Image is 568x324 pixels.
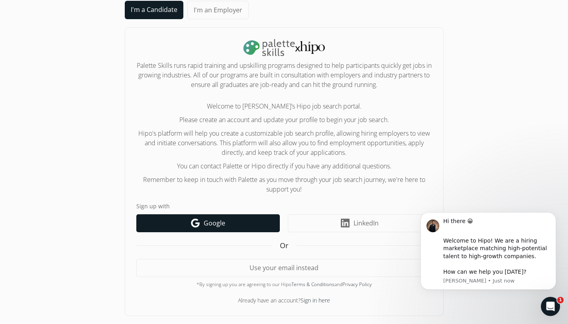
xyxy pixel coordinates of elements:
[541,297,560,316] iframe: Intercom live chat
[136,115,432,124] p: Please create an account and update your profile to begin your job search.
[409,202,568,320] iframe: Intercom notifications message
[136,128,432,157] p: Hipo's platform will help you create a customizable job search profile, allowing hiring employers...
[136,101,432,111] p: Welcome to [PERSON_NAME]’s Hipo job search portal.
[136,202,432,210] label: Sign up with
[300,41,324,54] img: svg+xml,%3c
[136,296,432,304] div: Already have an account?
[136,161,432,171] p: You can contact Palette or Hipo directly if you have any additional questions.
[136,175,432,194] p: Remember to keep in touch with Palette as you move through your job search journey, we're here to...
[136,214,280,232] a: Google
[136,61,432,89] h2: Palette Skills runs rapid training and upskilling programs designed to help participants quickly ...
[125,1,183,19] a: I'm a Candidate
[280,240,289,251] span: Or
[136,39,432,57] h1: x
[342,281,372,288] a: Privacy Policy
[187,1,249,19] a: I'm an Employer
[291,281,334,288] a: Terms & Conditions
[557,297,564,303] span: 1
[288,214,432,232] a: LinkedIn
[301,296,330,304] a: Sign in here
[204,218,225,228] span: Google
[354,218,379,228] span: LinkedIn
[136,259,432,277] button: Use your email instead
[243,39,295,57] img: palette-logo-DLm18L25.png
[136,281,432,288] div: *By signing up you are agreeing to our Hipo and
